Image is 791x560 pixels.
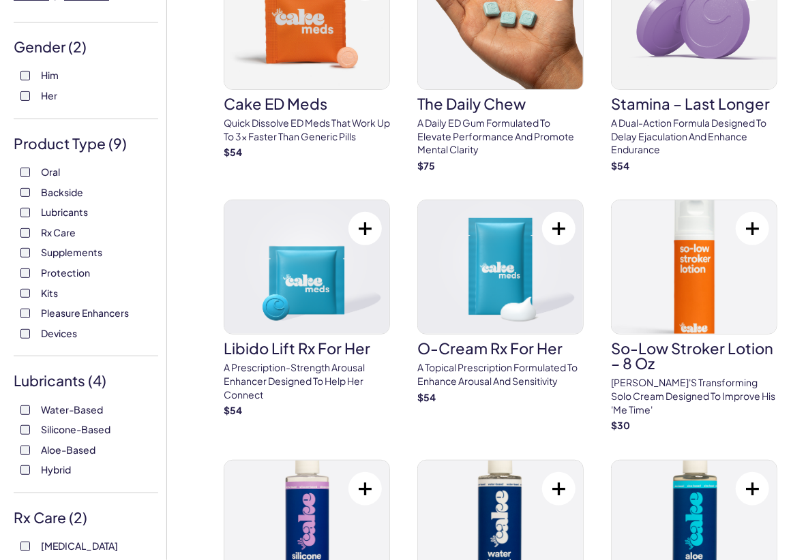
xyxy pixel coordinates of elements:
h3: O-Cream Rx for Her [417,341,584,356]
span: Water-Based [41,401,103,418]
input: Devices [20,329,30,339]
span: Lubricants [41,203,88,221]
input: Rx Care [20,228,30,238]
strong: $ 75 [417,159,435,172]
strong: $ 54 [417,391,436,403]
input: Him [20,71,30,80]
span: Pleasure Enhancers [41,304,129,322]
input: Supplements [20,248,30,258]
p: A dual-action formula designed to delay ejaculation and enhance endurance [611,116,777,157]
h3: The Daily Chew [417,96,584,111]
p: A Daily ED Gum Formulated To Elevate Performance And Promote Mental Clarity [417,116,584,157]
strong: $ 54 [224,404,242,416]
a: O-Cream Rx for HerO-Cream Rx for HerA topical prescription formulated to enhance arousal and sens... [417,200,584,404]
p: A topical prescription formulated to enhance arousal and sensitivity [417,361,584,388]
input: Kits [20,289,30,298]
input: Oral [20,168,30,177]
span: Rx Care [41,223,76,241]
input: Protection [20,268,30,278]
img: O-Cream Rx for Her [418,200,583,334]
span: Oral [41,163,60,181]
input: Pleasure Enhancers [20,309,30,318]
input: Backside [20,188,30,198]
strong: $ 54 [611,159,629,172]
input: Water-Based [20,405,30,415]
a: Libido Lift Rx For HerLibido Lift Rx For HerA prescription-strength arousal enhancer designed to ... [224,200,390,417]
input: Aloe-Based [20,446,30,455]
span: Backside [41,183,83,201]
span: Devices [41,324,77,342]
h3: Libido Lift Rx For Her [224,341,390,356]
span: Protection [41,264,90,281]
a: So-Low Stroker Lotion – 8 ozSo-Low Stroker Lotion – 8 oz[PERSON_NAME]'s transforming solo cream d... [611,200,777,432]
input: Silicone-Based [20,425,30,435]
span: [MEDICAL_DATA] [41,537,118,555]
p: A prescription-strength arousal enhancer designed to help her connect [224,361,390,401]
strong: $ 54 [224,146,242,158]
p: [PERSON_NAME]'s transforming solo cream designed to improve his 'me time' [611,376,777,416]
img: So-Low Stroker Lotion – 8 oz [612,200,777,334]
h3: Stamina – Last Longer [611,96,777,111]
span: Her [41,87,57,104]
p: Quick dissolve ED Meds that work up to 3x faster than generic pills [224,116,390,143]
span: Silicone-Based [41,420,110,438]
h3: Cake ED Meds [224,96,390,111]
input: Her [20,91,30,101]
h3: So-Low Stroker Lotion – 8 oz [611,341,777,371]
img: Libido Lift Rx For Her [224,200,389,334]
span: Aloe-Based [41,441,95,458]
span: Him [41,66,59,84]
strong: $ 30 [611,419,630,431]
span: Hybrid [41,461,71,478]
input: Lubricants [20,208,30,217]
input: Hybrid [20,465,30,475]
span: Supplements [41,243,102,261]
input: [MEDICAL_DATA] [20,542,30,551]
span: Kits [41,284,58,302]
